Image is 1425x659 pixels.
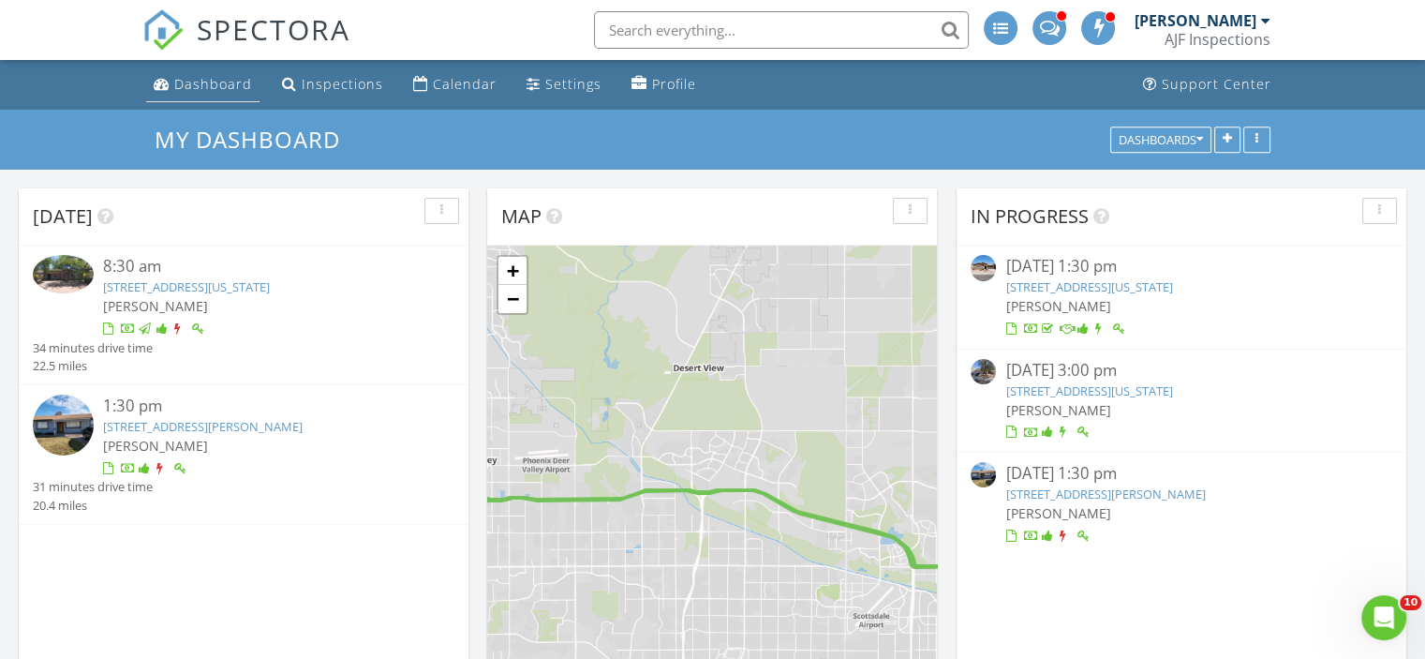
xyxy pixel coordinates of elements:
a: [DATE] 3:00 pm [STREET_ADDRESS][US_STATE] [PERSON_NAME] [971,359,1392,442]
div: Settings [545,75,601,93]
a: SPECTORA [142,25,350,65]
a: [DATE] 1:30 pm [STREET_ADDRESS][PERSON_NAME] [PERSON_NAME] [971,462,1392,546]
div: [PERSON_NAME] [1135,11,1256,30]
a: [STREET_ADDRESS][US_STATE] [1005,278,1172,295]
img: 9358655%2Fcover_photos%2FQAcaLO4XhF4Nb75PW7Zs%2Fsmall.jpg [33,255,94,293]
div: 8:30 am [103,255,420,278]
a: Settings [519,67,609,102]
div: Inspections [302,75,383,93]
img: The Best Home Inspection Software - Spectora [142,9,184,51]
a: [STREET_ADDRESS][PERSON_NAME] [1005,486,1205,502]
span: [PERSON_NAME] [1005,401,1110,419]
input: Search everything... [594,11,969,49]
a: 1:30 pm [STREET_ADDRESS][PERSON_NAME] [PERSON_NAME] 31 minutes drive time 20.4 miles [33,395,454,515]
a: Zoom out [498,285,527,313]
iframe: Intercom live chat [1361,595,1406,640]
div: AJF Inspections [1165,30,1270,49]
div: 22.5 miles [33,357,153,375]
span: [PERSON_NAME] [103,437,208,455]
div: 20.4 miles [33,497,153,515]
span: Map [501,203,542,229]
span: [DATE] [33,203,93,229]
a: [STREET_ADDRESS][US_STATE] [103,278,270,295]
div: [DATE] 1:30 pm [1005,462,1357,486]
div: [DATE] 3:00 pm [1005,359,1357,382]
div: 1:30 pm [103,395,420,418]
div: 34 minutes drive time [33,339,153,357]
a: Zoom in [498,257,527,285]
a: Inspections [275,67,391,102]
a: Dashboard [146,67,260,102]
a: [STREET_ADDRESS][PERSON_NAME] [103,418,303,435]
span: [PERSON_NAME] [103,297,208,315]
span: SPECTORA [197,9,350,49]
img: 9360353%2Fcover_photos%2FG0NLi2dU99mmrou1anYm%2Fsmall.jpg [971,462,996,487]
span: [PERSON_NAME] [1005,504,1110,522]
a: 8:30 am [STREET_ADDRESS][US_STATE] [PERSON_NAME] 34 minutes drive time 22.5 miles [33,255,454,375]
div: Profile [652,75,696,93]
a: Support Center [1136,67,1279,102]
div: Calendar [433,75,497,93]
button: Dashboards [1110,127,1211,153]
a: Calendar [406,67,504,102]
span: [PERSON_NAME] [1005,297,1110,315]
a: Profile [624,67,704,102]
a: My Dashboard [155,124,356,155]
div: Dashboard [174,75,252,93]
a: [STREET_ADDRESS][US_STATE] [1005,382,1172,399]
span: 10 [1400,595,1421,610]
div: [DATE] 1:30 pm [1005,255,1357,278]
div: 31 minutes drive time [33,478,153,496]
div: Dashboards [1119,133,1203,146]
span: In Progress [971,203,1089,229]
a: [DATE] 1:30 pm [STREET_ADDRESS][US_STATE] [PERSON_NAME] [971,255,1392,338]
img: streetview [971,359,996,384]
img: 9360353%2Fcover_photos%2FG0NLi2dU99mmrou1anYm%2Fsmall.jpg [33,395,94,456]
div: Support Center [1162,75,1271,93]
img: 9302868%2Fcover_photos%2FOLIP76bYP3foRbbcSRQi%2Fsmall.jpg [971,255,996,280]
